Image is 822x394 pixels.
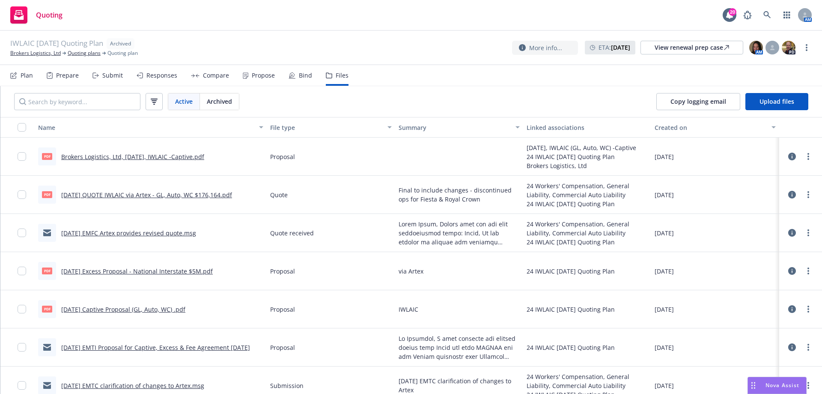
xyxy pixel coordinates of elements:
[527,372,648,390] div: 24 Workers' Compensation, General Liability, Commercial Auto Liability
[399,186,520,204] span: Final to include changes - discontinued ops for Fiesta & Royal Crown
[14,93,140,110] input: Search by keyword...
[527,267,615,276] div: 24 IWLAIC [DATE] Quoting Plan
[739,6,756,24] a: Report a Bug
[778,6,795,24] a: Switch app
[599,43,630,52] span: ETA :
[270,267,295,276] span: Proposal
[18,190,26,199] input: Toggle Row Selected
[35,117,267,138] button: Name
[107,49,138,57] span: Quoting plan
[38,123,254,132] div: Name
[102,72,123,79] div: Submit
[527,199,648,208] div: 24 IWLAIC [DATE] Quoting Plan
[18,152,26,161] input: Toggle Row Selected
[110,40,131,48] span: Archived
[18,229,26,237] input: Toggle Row Selected
[270,190,288,199] span: Quote
[655,267,674,276] span: [DATE]
[42,153,52,159] span: pdf
[61,191,232,199] a: [DATE] QUOTE IWLAIC via Artex - GL, Auto, WC $176,164.pdf
[42,191,52,198] span: pdf
[18,381,26,390] input: Toggle Row Selected
[670,97,726,105] span: Copy logging email
[527,161,636,170] div: Brokers Logistics, Ltd
[782,41,795,54] img: photo
[267,117,395,138] button: File type
[745,93,808,110] button: Upload files
[61,382,204,390] a: [DATE] EMTC clarification of changes to Artex.msg
[61,305,185,313] a: [DATE] Captive Proposal (GL, Auto, WC) .pdf
[61,343,250,352] a: [DATE] EMTI Proposal for Captive, Excess & Fee Agreement [DATE]
[399,267,423,276] span: via Artex
[523,117,651,138] button: Linked associations
[655,229,674,238] span: [DATE]
[207,97,232,106] span: Archived
[527,143,636,152] div: [DATE], IWLAIC (GL, Auto, WC) -Captive
[655,152,674,161] span: [DATE]
[527,152,636,161] div: 24 IWLAIC [DATE] Quoting Plan
[729,8,736,16] div: 20
[399,123,510,132] div: Summary
[640,41,743,54] a: View renewal prep case
[270,343,295,352] span: Proposal
[803,380,813,391] a: more
[399,305,418,314] span: IWLAIC
[512,41,578,55] button: More info...
[527,305,615,314] div: 24 IWLAIC [DATE] Quoting Plan
[803,266,813,276] a: more
[395,117,523,138] button: Summary
[336,72,348,79] div: Files
[270,229,314,238] span: Quote received
[749,41,763,54] img: photo
[42,268,52,274] span: pdf
[270,152,295,161] span: Proposal
[655,41,729,54] div: View renewal prep case
[270,123,382,132] div: File type
[527,238,648,247] div: 24 IWLAIC [DATE] Quoting Plan
[18,305,26,313] input: Toggle Row Selected
[18,343,26,352] input: Toggle Row Selected
[803,304,813,314] a: more
[10,38,103,49] span: IWLAIC [DATE] Quoting Plan
[270,381,304,390] span: Submission
[655,123,766,132] div: Created on
[252,72,275,79] div: Propose
[529,43,562,52] span: More info...
[61,229,196,237] a: [DATE] EMFC Artex provides revised quote.msg
[175,97,193,106] span: Active
[655,343,674,352] span: [DATE]
[748,377,807,394] button: Nova Assist
[803,189,813,200] a: more
[527,181,648,199] div: 24 Workers' Compensation, General Liability, Commercial Auto Liability
[759,6,776,24] a: Search
[42,306,52,312] span: pdf
[36,12,63,18] span: Quoting
[399,220,520,247] span: Lorem Ipsum, Dolors amet con adi elit seddoeiusmod tempo: Incid, Ut lab etdolor ma aliquae adm ve...
[18,267,26,275] input: Toggle Row Selected
[803,151,813,162] a: more
[270,305,295,314] span: Proposal
[146,72,177,79] div: Responses
[765,382,799,389] span: Nova Assist
[656,93,740,110] button: Copy logging email
[203,72,229,79] div: Compare
[655,381,674,390] span: [DATE]
[655,190,674,199] span: [DATE]
[651,117,779,138] button: Created on
[759,97,794,105] span: Upload files
[56,72,79,79] div: Prepare
[803,342,813,352] a: more
[801,42,812,53] a: more
[61,267,213,275] a: [DATE] Excess Proposal - National Interstate $5M.pdf
[748,377,759,394] div: Drag to move
[803,228,813,238] a: more
[61,153,204,161] a: Brokers Logistics, Ltd, [DATE], IWLAIC -Captive.pdf
[10,49,61,57] a: Brokers Logistics, Ltd
[527,220,648,238] div: 24 Workers' Compensation, General Liability, Commercial Auto Liability
[399,334,520,361] span: Lo Ipsumdol, S amet consecte adi elitsed doeius temp Incid utl etdo MAGNAA eni adm Veniam quisnos...
[7,3,66,27] a: Quoting
[299,72,312,79] div: Bind
[527,123,648,132] div: Linked associations
[655,305,674,314] span: [DATE]
[527,343,615,352] div: 24 IWLAIC [DATE] Quoting Plan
